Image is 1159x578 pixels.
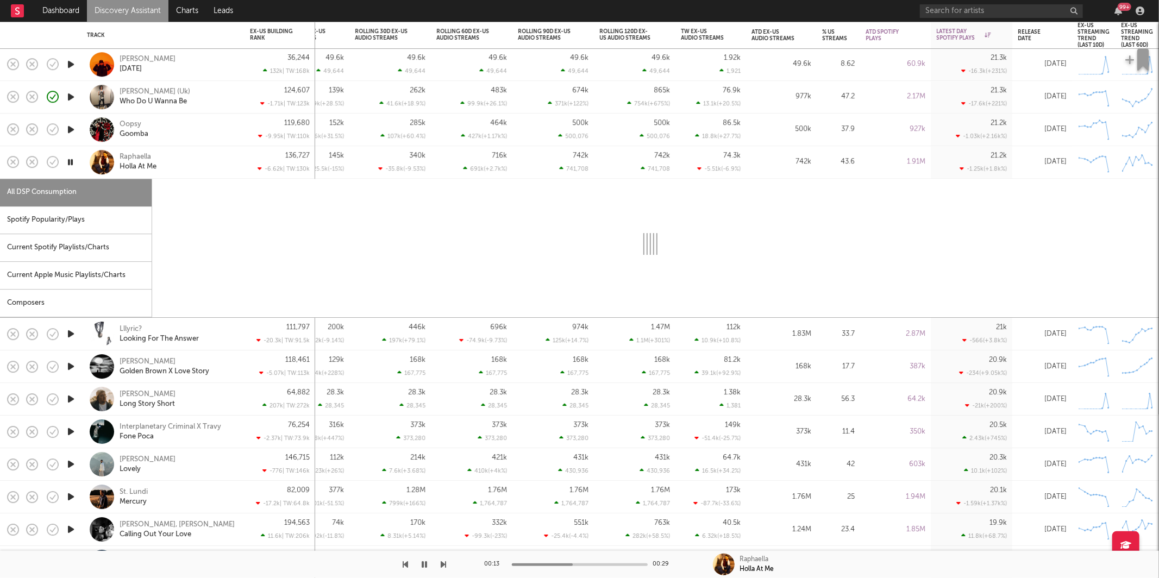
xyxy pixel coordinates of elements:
div: 28,345 [399,403,425,410]
div: [PERSON_NAME] [120,55,176,65]
div: 2.43k ( +745 % ) [962,435,1007,442]
div: 25 [822,491,855,504]
div: -5.51k ( -6.9 % ) [697,165,741,172]
div: 1.94M [866,491,925,504]
div: 42 [822,458,855,471]
div: 500k [654,120,670,127]
div: 1.24M [751,523,811,536]
div: 167,775 [397,370,425,377]
div: -776 | TW: 146k [250,468,310,475]
div: Holla At Me [740,564,774,574]
div: 146,715 [285,455,310,462]
div: 483k [491,87,507,94]
div: -5.07k | TW: 113k [250,370,310,377]
div: 421k [492,455,507,462]
div: 36.6k ( +31.5 % ) [298,133,344,140]
div: 977k [751,91,811,104]
div: 21.3k [991,54,1007,61]
div: 1,764,787 [636,500,670,507]
div: St. Lundi [120,487,148,497]
div: 1.47M [651,324,670,331]
div: 19.9k [989,520,1007,527]
div: 89.4k ( +228 % ) [298,370,344,377]
div: -9.92k ( -11.8 % ) [297,533,344,540]
div: Raphaella [740,555,769,564]
a: Holla At Me [120,162,156,172]
div: 1.92k [724,54,741,61]
a: Calling Out Your Love [120,530,191,539]
div: Lovely [120,464,141,474]
div: 763k [654,520,670,527]
div: 1,381 [719,403,741,410]
div: 285k [410,120,425,127]
div: 168k [573,357,588,364]
div: -6.62k | TW: 130k [250,165,310,172]
div: [DATE] [1018,393,1067,406]
div: 49.6k [488,54,507,61]
div: Goomba [120,130,148,140]
div: -17.2k | TW: 64.8k [250,500,310,507]
div: -20.3k | TW: 91.5k [250,337,310,344]
div: ATD Spotify Plays [866,29,909,42]
div: 8.31k ( +5.14 % ) [380,533,425,540]
a: Looking For The Answer [120,334,199,344]
div: 691k ( +2.7k % ) [463,165,507,172]
div: 20.1k [990,487,1007,494]
div: 124,607 [284,87,310,94]
a: Who Do U Wanna Be [120,97,187,107]
div: 427k ( +1.17k % ) [461,133,507,140]
div: 132k | TW: 168k [250,67,310,74]
div: 1.1M ( +301 % ) [629,337,670,344]
div: 168k [654,357,670,364]
div: -25.5k ( -15 % ) [303,165,344,172]
div: -9.95k | TW: 110k [250,133,310,140]
div: 350k [866,425,925,438]
div: -401k ( -51.5 % ) [299,500,344,507]
div: [DATE] [1018,491,1067,504]
div: 8.62 [822,58,855,71]
div: 214k [410,455,425,462]
div: 112k [330,455,344,462]
div: Ex-US Streaming Trend (last 10d) [1077,22,1110,48]
div: 43.6 [822,156,855,169]
div: 197k ( +79.1 % ) [382,337,425,344]
div: 28,345 [318,403,344,410]
a: Lllyric? [120,324,142,334]
div: 41.6k ( +18.9 % ) [379,100,425,107]
div: 10.1k ( +102 % ) [964,468,1007,475]
div: 377k [329,487,344,494]
div: 865k [654,87,670,94]
div: [DATE] [120,65,142,74]
div: 64,882 [287,389,310,397]
div: 30.9k ( +28.5 % ) [297,100,344,107]
div: 28.3k [490,389,507,397]
div: -74.9k ( -9.73 % ) [459,337,507,344]
div: 6.32k ( +18.5 % ) [695,533,741,540]
div: 81.2k [724,357,741,364]
div: 36,244 [287,54,310,61]
input: Search for artists [920,4,1083,18]
div: 56.3 [822,393,855,406]
div: 37.9 [822,123,855,136]
div: Ex-US Streaming Trend (last 60d) [1121,22,1153,48]
div: 21k [996,324,1007,331]
div: 167,775 [642,370,670,377]
div: 194,563 [284,520,310,527]
div: 373,280 [396,435,425,442]
div: 28,345 [562,403,588,410]
div: 28.3k [653,389,670,397]
div: 1.76M [751,491,811,504]
div: 1,764,787 [554,500,588,507]
div: 2.17M [866,91,925,104]
div: 49,644 [561,67,588,74]
div: 1.76M [569,487,588,494]
button: 99+ [1114,7,1122,15]
div: 76,254 [288,422,310,429]
div: 282k ( +58.5 % ) [625,533,670,540]
div: 373k [751,425,811,438]
div: 430,936 [558,468,588,475]
div: 49.6k [570,54,588,61]
div: Ex-US Building Rank [250,28,293,41]
div: 23.4 [822,523,855,536]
